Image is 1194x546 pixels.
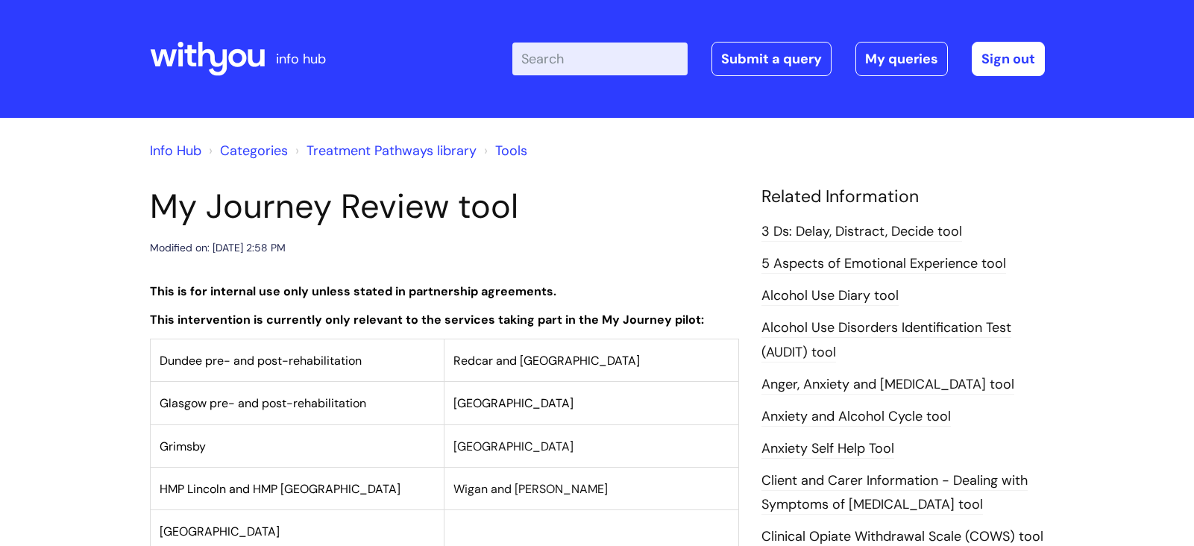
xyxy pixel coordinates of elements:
span: [GEOGRAPHIC_DATA] [453,439,574,454]
a: Submit a query [711,42,832,76]
span: Dundee pre- and post-rehabilitation [160,353,362,368]
a: Tools [495,142,527,160]
a: Client and Carer Information - Dealing with Symptoms of [MEDICAL_DATA] tool [761,471,1028,515]
a: Anxiety Self Help Tool [761,439,894,459]
span: Redcar and [GEOGRAPHIC_DATA] [453,353,640,368]
div: Modified on: [DATE] 2:58 PM [150,239,286,257]
span: Grimsby [160,439,206,454]
span: HMP Lincoln and HMP [GEOGRAPHIC_DATA] [160,481,400,497]
strong: This intervention is currently only relevant to the services taking part in the My Journey pilot: [150,312,704,327]
a: Treatment Pathways library [307,142,477,160]
div: | - [512,42,1045,76]
li: Tools [480,139,527,163]
span: Wigan and [PERSON_NAME] [453,481,608,497]
a: Anger, Anxiety and [MEDICAL_DATA] tool [761,375,1014,395]
a: Anxiety and Alcohol Cycle tool [761,407,951,427]
h4: Related Information [761,186,1045,207]
a: 3 Ds: Delay, Distract, Decide tool [761,222,962,242]
a: Sign out [972,42,1045,76]
a: Info Hub [150,142,201,160]
a: 5 Aspects of Emotional Experience tool [761,254,1006,274]
a: Categories [220,142,288,160]
li: Treatment Pathways library [292,139,477,163]
a: My queries [855,42,948,76]
h1: My Journey Review tool [150,186,739,227]
span: Glasgow pre- and post-rehabilitation [160,395,366,411]
a: Alcohol Use Diary tool [761,286,899,306]
input: Search [512,43,688,75]
span: [GEOGRAPHIC_DATA] [160,524,280,539]
p: info hub [276,47,326,71]
li: Solution home [205,139,288,163]
span: [GEOGRAPHIC_DATA] [453,395,574,411]
strong: This is for internal use only unless stated in partnership agreements. [150,283,556,299]
a: Alcohol Use Disorders Identification Test (AUDIT) tool [761,318,1011,362]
